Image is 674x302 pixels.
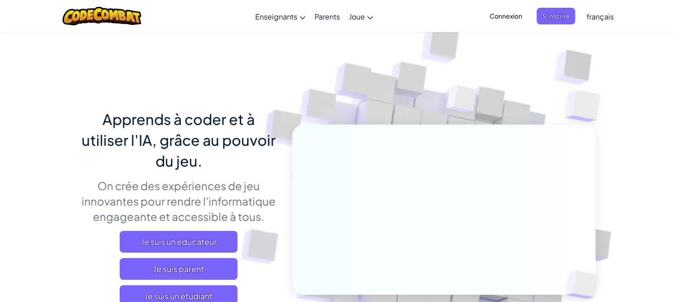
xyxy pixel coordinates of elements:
img: CodeCombat logo [63,7,142,25]
a: Parents [310,4,344,29]
span: Apprends à coder et à utiliser l'IA, grâce au pouvoir du jeu. [82,110,276,170]
button: Connexion [484,8,528,24]
a: Je suis un éducateur [120,231,238,253]
button: S'inscrire [537,8,575,24]
span: français [587,12,614,21]
span: Enseignants [255,12,297,21]
a: français [582,4,618,29]
a: Enseignants [251,4,310,29]
a: Joue [344,4,378,29]
img: Overlap cubes [429,67,495,135]
a: Je suis parent [120,258,238,280]
img: Overlap cubes [547,68,626,144]
span: Joue [349,12,365,21]
p: On crée des expériences de jeu innovantes pour rendre l'informatique engageante et accessible à t... [79,178,279,224]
